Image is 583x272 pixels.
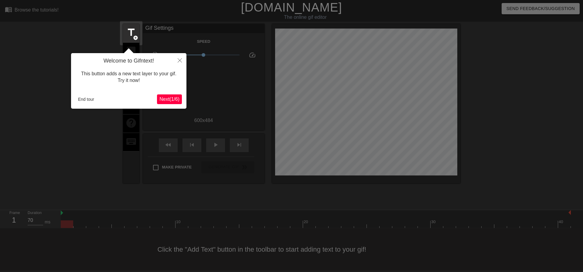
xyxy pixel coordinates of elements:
[173,53,186,67] button: Close
[159,97,179,102] span: Next ( 1 / 6 )
[76,95,97,104] button: End tour
[157,94,182,104] button: Next
[76,58,182,64] h4: Welcome to Gifntext!
[76,64,182,90] div: This button adds a new text layer to your gif. Try it now!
